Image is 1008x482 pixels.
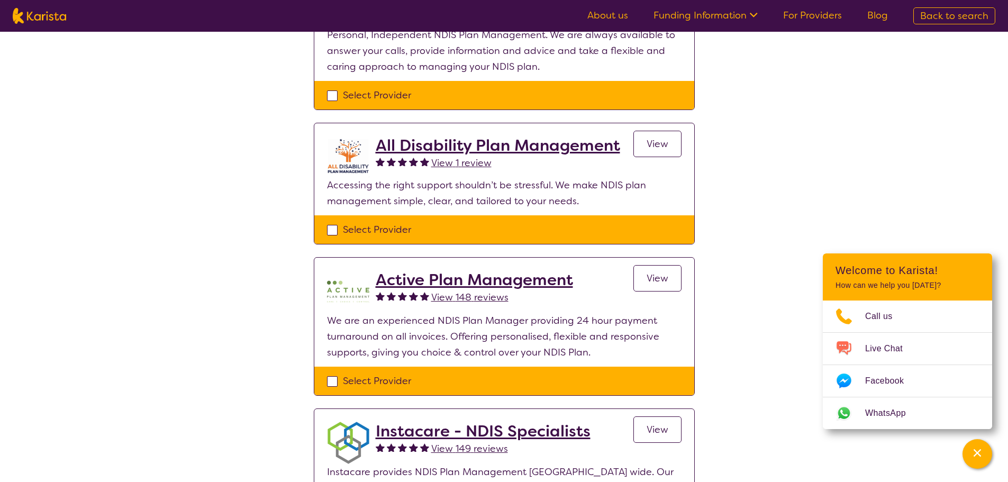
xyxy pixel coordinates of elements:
[431,291,508,304] span: View 148 reviews
[867,9,888,22] a: Blog
[376,136,620,155] a: All Disability Plan Management
[633,131,682,157] a: View
[387,292,396,301] img: fullstar
[13,8,66,24] img: Karista logo
[327,177,682,209] p: Accessing the right support shouldn’t be stressful. We make NDIS plan management simple, clear, a...
[398,443,407,452] img: fullstar
[376,270,573,289] a: Active Plan Management
[327,270,369,313] img: pypzb5qm7jexfhutod0x.png
[327,313,682,360] p: We are an experienced NDIS Plan Manager providing 24 hour payment turnaround on all invoices. Off...
[409,292,418,301] img: fullstar
[962,439,992,469] button: Channel Menu
[431,155,492,171] a: View 1 review
[387,157,396,166] img: fullstar
[420,443,429,452] img: fullstar
[327,422,369,464] img: obkhna0zu27zdd4ubuus.png
[633,265,682,292] a: View
[836,264,979,277] h2: Welcome to Karista!
[865,373,916,389] span: Facebook
[647,423,668,436] span: View
[653,9,758,22] a: Funding Information
[327,136,369,177] img: at5vqv0lot2lggohlylh.jpg
[823,397,992,429] a: Web link opens in a new tab.
[431,441,508,457] a: View 149 reviews
[783,9,842,22] a: For Providers
[387,443,396,452] img: fullstar
[398,157,407,166] img: fullstar
[398,292,407,301] img: fullstar
[865,308,905,324] span: Call us
[420,292,429,301] img: fullstar
[409,443,418,452] img: fullstar
[823,301,992,429] ul: Choose channel
[836,281,979,290] p: How can we help you [DATE]?
[633,416,682,443] a: View
[647,138,668,150] span: View
[376,292,385,301] img: fullstar
[913,7,995,24] a: Back to search
[865,341,915,357] span: Live Chat
[865,405,919,421] span: WhatsApp
[647,272,668,285] span: View
[376,422,591,441] a: Instacare - NDIS Specialists
[420,157,429,166] img: fullstar
[920,10,988,22] span: Back to search
[431,289,508,305] a: View 148 reviews
[431,157,492,169] span: View 1 review
[431,442,508,455] span: View 149 reviews
[823,253,992,429] div: Channel Menu
[409,157,418,166] img: fullstar
[587,9,628,22] a: About us
[376,443,385,452] img: fullstar
[376,157,385,166] img: fullstar
[327,27,682,75] p: Personal, Independent NDIS Plan Management. We are always available to answer your calls, provide...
